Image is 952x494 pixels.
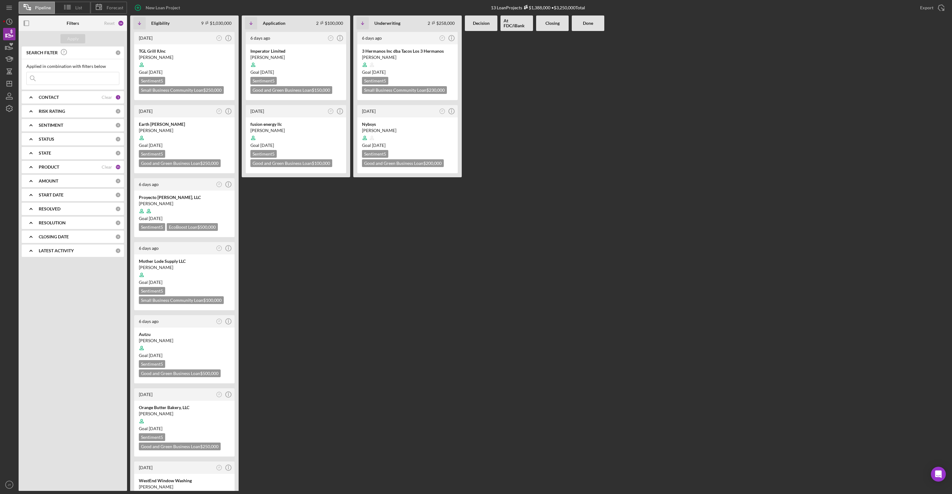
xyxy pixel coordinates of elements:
[39,248,74,253] b: LATEST ACTIVITY
[504,18,530,28] b: At FDC/iBank
[115,220,121,226] div: 0
[75,5,82,10] span: List
[39,123,63,128] b: SENTIMENT
[115,50,121,55] div: 0
[250,69,274,75] span: Goal
[139,337,230,344] div: [PERSON_NAME]
[329,37,332,39] text: JT
[60,34,85,43] button: Apply
[362,54,453,60] div: [PERSON_NAME]
[250,77,277,85] div: Sentiment 5
[39,95,59,100] b: CONTACT
[356,104,459,174] a: [DATE]JTNybsys[PERSON_NAME]Goal [DATE]Sentiment5Good and Green Business Loan$200,000
[151,21,170,26] b: Eligibility
[327,34,335,42] button: JT
[118,20,124,26] div: 16
[218,37,220,39] text: JT
[115,150,121,156] div: 0
[250,86,332,94] div: Good and Green Business Loan $150,000
[218,183,220,185] text: JT
[362,77,388,85] div: Sentiment 5
[250,159,332,167] div: Good and Green Business Loan $100,000
[250,150,277,158] div: Sentiment 5
[218,110,220,112] text: JT
[149,426,162,431] time: 09/18/2025
[931,467,946,482] div: Open Intercom Messenger
[139,86,224,94] div: Small Business Community Loan $250,000
[250,48,342,54] div: Imperator Limited
[39,165,59,170] b: PRODUCT
[139,478,230,484] div: WestEnd Window Washing
[139,69,162,75] span: Goal
[250,143,274,148] span: Goal
[215,244,223,253] button: JT
[139,182,159,187] time: 2025-08-13 21:21
[115,136,121,142] div: 0
[215,390,223,399] button: JT
[329,110,332,112] text: JT
[362,127,453,134] div: [PERSON_NAME]
[362,48,453,54] div: 3 Hermanos Inc dba Tacos Los 3 Hermanos
[39,179,58,183] b: AMOUNT
[139,280,162,285] span: Goal
[362,159,444,167] div: Good and Green Business Loan $200,000
[149,216,162,221] time: 09/01/2025
[139,150,165,158] div: Sentiment 5
[428,20,455,26] div: 2 $258,000
[218,393,220,395] text: JT
[26,64,119,69] div: Applied in combination with filters below
[139,201,230,207] div: [PERSON_NAME]
[39,220,66,225] b: RESOLUTION
[362,150,388,158] div: Sentiment 5
[39,206,60,211] b: RESOLVED
[362,69,386,75] span: Goal
[102,95,112,100] div: Clear
[139,108,152,114] time: 2025-08-15 10:59
[133,177,236,238] a: 6 days agoJTProyecto [PERSON_NAME], LLC[PERSON_NAME]Goal [DATE]Sentiment5EcoBoost Loan$500,000
[139,54,230,60] div: [PERSON_NAME]
[218,247,220,249] text: JT
[39,137,54,142] b: STATUS
[115,206,121,212] div: 0
[327,107,335,116] button: JT
[139,287,165,295] div: Sentiment 5
[39,109,65,114] b: RISK RATING
[139,484,230,490] div: [PERSON_NAME]
[245,104,347,174] a: [DATE]JTfusion energy llc[PERSON_NAME]Goal [DATE]Sentiment5Good and Green Business Loan$100,000
[133,31,236,101] a: [DATE]JTTGL Grill IUnc[PERSON_NAME]Goal [DATE]Sentiment5Small Business Community Loan$250,000
[139,77,165,85] div: Sentiment 5
[139,35,152,41] time: 2025-08-15 20:26
[39,151,51,156] b: STATE
[133,104,236,174] a: [DATE]JTEarth [PERSON_NAME][PERSON_NAME]Goal [DATE]Sentiment5Good and Green Business Loan$250,000
[102,165,112,170] div: Clear
[218,466,220,469] text: JT
[149,280,162,285] time: 09/27/2025
[149,69,162,75] time: 09/29/2025
[250,35,270,41] time: 2025-08-13 15:37
[362,143,386,148] span: Goal
[149,353,162,358] time: 09/27/2025
[39,234,69,239] b: CLOSING DATE
[39,192,64,197] b: START DATE
[139,159,221,167] div: Good and Green Business Loan $250,000
[920,2,933,14] div: Export
[522,5,550,10] div: $1,388,000
[146,2,180,14] div: New Loan Project
[139,392,152,397] time: 2025-08-04 19:46
[215,180,223,189] button: JT
[139,433,165,441] div: Sentiment 5
[104,21,115,26] div: Reset
[115,95,121,100] div: 1
[356,31,459,101] a: 6 days agoJT3 Hermanos Inc dba Tacos Los 3 Hermanos[PERSON_NAME]Goal [DATE]Sentiment5Small Busine...
[139,353,162,358] span: Goal
[491,5,585,10] div: 13 Loan Projects • $3,250,000 Total
[139,426,162,431] span: Goal
[8,483,11,487] text: JT
[149,143,162,148] time: 09/29/2025
[139,465,152,470] time: 2025-08-01 17:16
[139,331,230,337] div: Autzu
[250,127,342,134] div: [PERSON_NAME]
[362,108,376,114] time: 2025-08-11 19:03
[115,108,121,114] div: 0
[139,404,230,411] div: Orange Butter Bakery, LLC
